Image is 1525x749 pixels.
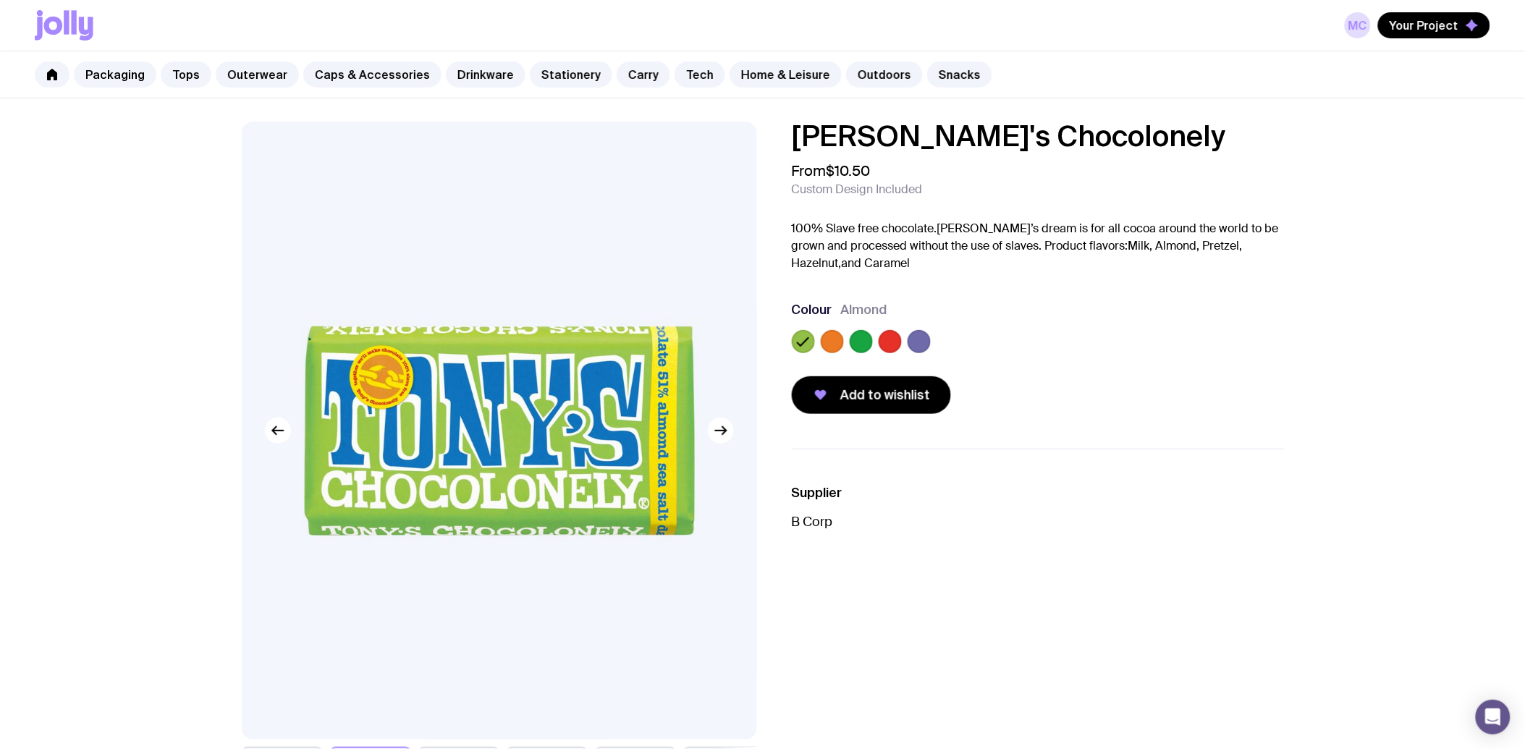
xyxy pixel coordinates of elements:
[792,182,923,197] span: Custom Design Included
[730,62,842,88] a: Home & Leisure
[530,62,612,88] a: Stationery
[1345,12,1371,38] a: MC
[161,62,211,88] a: Tops
[1476,700,1511,735] div: Open Intercom Messenger
[74,62,156,88] a: Packaging
[792,301,832,318] h3: Colour
[617,62,670,88] a: Carry
[792,162,871,179] span: From
[792,484,1284,502] h3: Supplier
[1378,12,1490,38] button: Your Project
[841,386,931,404] span: Add to wishlist
[446,62,525,88] a: Drinkware
[216,62,299,88] a: Outerwear
[303,62,442,88] a: Caps & Accessories
[792,220,1284,272] p: 100% Slave free chocolate.[PERSON_NAME]’s dream is for all cocoa around the world to be grown and...
[827,161,871,180] span: $10.50
[792,122,1284,151] h1: [PERSON_NAME]'s Chocolonely
[792,376,951,414] button: Add to wishlist
[1390,18,1458,33] span: Your Project
[675,62,725,88] a: Tech
[841,301,887,318] span: Almond
[846,62,923,88] a: Outdoors
[927,62,992,88] a: Snacks
[792,513,1284,530] p: B Corp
